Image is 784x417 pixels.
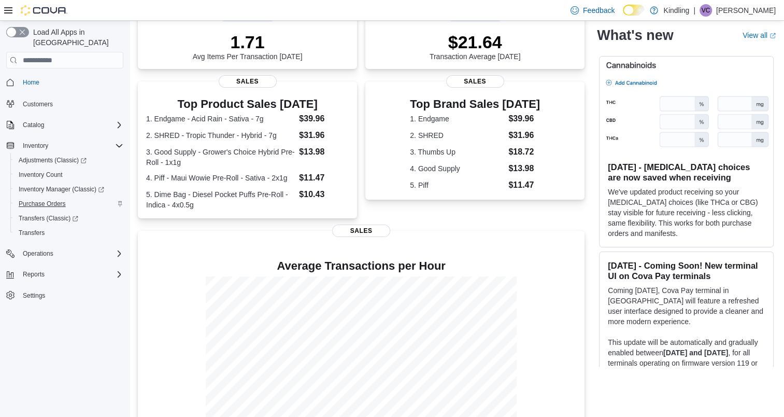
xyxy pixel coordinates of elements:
[299,146,349,158] dd: $13.98
[430,32,521,52] p: $21.64
[2,288,127,303] button: Settings
[702,4,710,17] span: VC
[19,247,58,260] button: Operations
[146,260,576,272] h4: Average Transactions per Hour
[23,142,48,150] span: Inventory
[410,130,504,141] dt: 2. SHRED
[583,5,615,16] span: Feedback
[10,211,127,226] a: Transfers (Classic)
[23,291,45,300] span: Settings
[508,146,540,158] dd: $18.72
[19,76,123,89] span: Home
[2,246,127,261] button: Operations
[410,114,504,124] dt: 1. Endgame
[6,71,123,330] nav: Complex example
[15,198,70,210] a: Purchase Orders
[19,247,123,260] span: Operations
[2,138,127,153] button: Inventory
[146,173,295,183] dt: 4. Piff - Maui Wowie Pre-Roll - Sativa - 2x1g
[19,98,57,110] a: Customers
[446,75,504,88] span: Sales
[21,5,67,16] img: Cova
[769,33,776,39] svg: External link
[19,185,104,193] span: Inventory Manager (Classic)
[19,268,49,281] button: Reports
[19,171,63,179] span: Inventory Count
[19,119,48,131] button: Catalog
[23,100,53,108] span: Customers
[743,31,776,39] a: View allExternal link
[10,226,127,240] button: Transfers
[219,75,277,88] span: Sales
[608,285,765,327] p: Coming [DATE], Cova Pay terminal in [GEOGRAPHIC_DATA] will feature a refreshed user interface des...
[19,140,123,152] span: Inventory
[15,212,82,225] a: Transfers (Classic)
[19,97,123,110] span: Customers
[15,227,49,239] a: Transfers
[508,162,540,175] dd: $13.98
[19,156,87,164] span: Adjustments (Classic)
[10,182,127,197] a: Inventory Manager (Classic)
[410,147,504,157] dt: 3. Thumbs Up
[508,129,540,142] dd: $31.96
[10,153,127,168] a: Adjustments (Classic)
[146,147,295,168] dt: 3. Good Supply - Grower's Choice Hybrid Pre-Roll - 1x1g
[410,98,540,110] h3: Top Brand Sales [DATE]
[29,27,123,48] span: Load All Apps in [GEOGRAPHIC_DATA]
[332,225,390,237] span: Sales
[508,113,540,125] dd: $39.96
[2,96,127,111] button: Customers
[10,197,127,211] button: Purchase Orders
[146,130,295,141] dt: 2. SHRED - Tropic Thunder - Hybrid - 7g
[19,289,123,302] span: Settings
[608,187,765,239] p: We've updated product receiving so your [MEDICAL_DATA] choices (like THCa or CBG) stay visible fo...
[19,76,44,89] a: Home
[10,168,127,182] button: Inventory Count
[700,4,712,17] div: Vivek Chauhan
[597,27,673,44] h2: What's new
[146,98,349,110] h3: Top Product Sales [DATE]
[299,172,349,184] dd: $11.47
[15,169,67,181] a: Inventory Count
[15,198,123,210] span: Purchase Orders
[23,270,45,279] span: Reports
[146,189,295,210] dt: 5. Dime Bag - Diesel Pocket Puffs Pre-Roll - Indica - 4x0.5g
[410,163,504,174] dt: 4. Good Supply
[2,75,127,90] button: Home
[15,227,123,239] span: Transfers
[19,268,123,281] span: Reports
[15,183,123,196] span: Inventory Manager (Classic)
[19,200,66,208] span: Purchase Orders
[15,212,123,225] span: Transfers (Classic)
[23,78,39,87] span: Home
[608,162,765,183] h3: [DATE] - [MEDICAL_DATA] choices are now saved when receiving
[19,229,45,237] span: Transfers
[2,118,127,132] button: Catalog
[19,289,49,302] a: Settings
[15,154,123,166] span: Adjustments (Classic)
[430,32,521,61] div: Transaction Average [DATE]
[19,119,123,131] span: Catalog
[193,32,303,61] div: Avg Items Per Transaction [DATE]
[693,4,695,17] p: |
[146,114,295,124] dt: 1. Endgame - Acid Rain - Sativa - 7g
[508,179,540,191] dd: $11.47
[608,337,765,399] p: This update will be automatically and gradually enabled between , for all terminals operating on ...
[15,154,91,166] a: Adjustments (Classic)
[299,129,349,142] dd: $31.96
[716,4,776,17] p: [PERSON_NAME]
[299,188,349,201] dd: $10.43
[19,140,52,152] button: Inventory
[663,349,728,357] strong: [DATE] and [DATE]
[15,169,123,181] span: Inventory Count
[608,260,765,281] h3: [DATE] - Coming Soon! New terminal UI on Cova Pay terminals
[23,249,53,258] span: Operations
[15,183,108,196] a: Inventory Manager (Classic)
[663,4,689,17] p: Kindling
[299,113,349,125] dd: $39.96
[19,214,78,223] span: Transfers (Classic)
[193,32,303,52] p: 1.71
[2,267,127,282] button: Reports
[410,180,504,190] dt: 5. Piff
